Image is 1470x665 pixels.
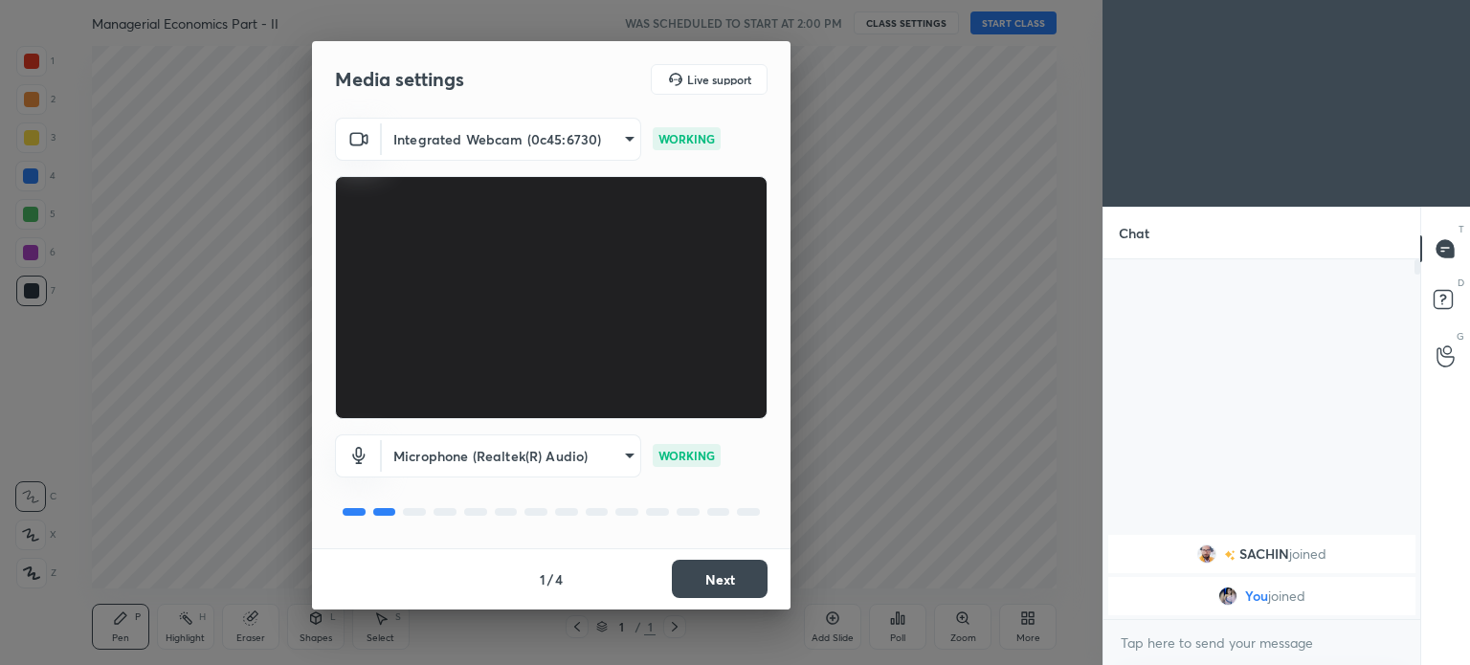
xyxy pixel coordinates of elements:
div: grid [1103,531,1420,619]
div: Integrated Webcam (0c45:6730) [382,118,641,161]
span: joined [1289,546,1326,562]
p: WORKING [658,447,715,464]
p: T [1459,222,1464,236]
p: WORKING [658,130,715,147]
img: no-rating-badge.077c3623.svg [1224,550,1236,561]
span: joined [1268,588,1305,604]
span: You [1245,588,1268,604]
h2: Media settings [335,67,464,92]
span: SACHIN [1239,546,1289,562]
h5: Live support [687,74,751,85]
p: G [1457,329,1464,344]
h4: 4 [555,569,563,589]
p: D [1458,276,1464,290]
img: 7c7769ed82764a5897669ee3aee47a12.jpg [1197,544,1216,564]
button: Next [672,560,768,598]
img: b4263d946f1245789809af6d760ec954.jpg [1218,587,1237,606]
h4: / [547,569,553,589]
h4: 1 [540,569,546,589]
p: Chat [1103,208,1165,258]
div: Integrated Webcam (0c45:6730) [382,434,641,477]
